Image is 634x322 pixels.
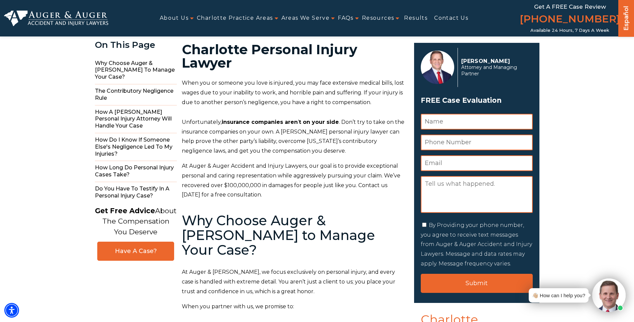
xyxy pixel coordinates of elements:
p: Unfortunately, ‘ . Don’t try to take on the insurance companies on your own. A [PERSON_NAME] pers... [182,117,406,156]
strong: insurance companies aren [222,119,298,125]
span: How Long do Personal Injury Cases Take? [95,161,177,182]
a: Contact Us [434,11,468,26]
a: FAQs [338,11,354,26]
a: Resources [362,11,394,26]
span: How do I Know if Someone Else's Negligence Led to My Injuries? [95,133,177,161]
h3: FREE Case Evaluation [421,94,533,107]
input: Phone Number [421,135,533,150]
a: Results [404,11,427,26]
p: At Auger & [PERSON_NAME], we focus exclusively on personal injury, and every case is handled with... [182,267,406,296]
img: Herbert Auger [421,51,454,84]
span: Available 24 Hours, 7 Days a Week [530,28,609,33]
a: Charlotte Practice Areas [197,11,273,26]
input: Email [421,155,533,171]
p: [PERSON_NAME] [461,58,529,64]
span: How a [PERSON_NAME] Personal Injury Attorney Will Handle Your Case [95,105,177,133]
p: When you partner with us, we promise to: [182,302,406,312]
span: Why Choose Auger & [PERSON_NAME] to Manage Your Case? [95,57,177,84]
span: The Contributory Negligence Rule [95,84,177,105]
p: At Auger & Auger Accident and Injury Lawyers, our goal is to provide exceptional personal and car... [182,161,406,200]
input: Name [421,114,533,130]
p: About The Compensation You Deserve [95,206,176,237]
a: Have A Case? [97,242,174,261]
span: Do You Have to Testify in a Personal Injury Case? [95,182,177,203]
img: Intaker widget Avatar [592,278,626,312]
strong: t on your side [299,119,339,125]
a: About Us [160,11,188,26]
p: When you or someone you love is injured, you may face extensive medical bills, lost wages due to ... [182,78,406,107]
strong: Get Free Advice [95,207,155,215]
div: On This Page [95,40,177,50]
img: Auger & Auger Accident and Injury Lawyers Logo [4,10,108,26]
div: Accessibility Menu [4,303,19,318]
label: By Providing your phone number, you agree to receive text messages from Auger & Auger Accident an... [421,222,532,267]
div: 👋🏼 How can I help you? [532,291,585,300]
a: Areas We Serve [281,11,330,26]
a: [PHONE_NUMBER] [520,12,620,28]
input: Submit [421,274,533,293]
h2: Why Choose Auger & [PERSON_NAME] to Manage Your Case? [182,213,406,257]
h1: Charlotte Personal Injury Lawyer [182,43,406,70]
span: Have A Case? [104,247,167,255]
span: Attorney and Managing Partner [461,64,529,77]
span: Get a FREE Case Review [534,3,606,10]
